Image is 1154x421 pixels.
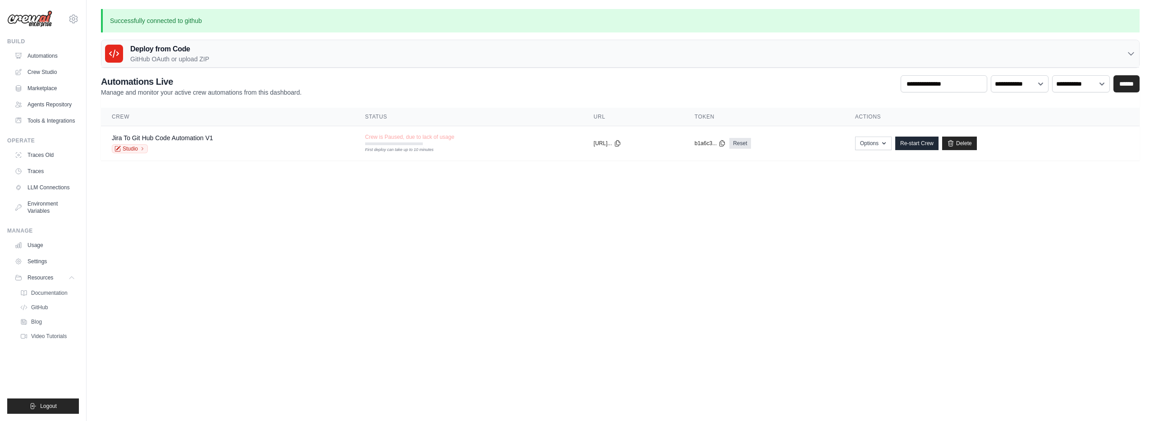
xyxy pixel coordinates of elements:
a: Usage [11,238,79,252]
button: b1a6c3... [695,140,726,147]
div: First deploy can take up to 10 minutes [365,147,423,153]
button: Resources [11,270,79,285]
a: Re-start Crew [895,137,939,150]
span: Documentation [31,289,68,297]
a: Traces [11,164,79,178]
a: Blog [16,316,79,328]
a: Marketplace [11,81,79,96]
th: Status [354,108,583,126]
a: Agents Repository [11,97,79,112]
p: Successfully connected to github [101,9,1140,32]
a: Studio [112,144,148,153]
a: Crew Studio [11,65,79,79]
span: GitHub [31,304,48,311]
a: Delete [942,137,977,150]
span: Video Tutorials [31,333,67,340]
div: Build [7,38,79,45]
p: GitHub OAuth or upload ZIP [130,55,209,64]
button: Logout [7,398,79,414]
th: URL [583,108,684,126]
a: Environment Variables [11,197,79,218]
a: GitHub [16,301,79,314]
a: Settings [11,254,79,269]
th: Actions [844,108,1140,126]
iframe: Chat Widget [952,59,1154,421]
h3: Deploy from Code [130,44,209,55]
span: Resources [27,274,53,281]
span: Logout [40,403,57,410]
span: Blog [31,318,42,325]
a: Tools & Integrations [11,114,79,128]
a: LLM Connections [11,180,79,195]
a: Video Tutorials [16,330,79,343]
h2: Automations Live [101,75,302,88]
p: Manage and monitor your active crew automations from this dashboard. [101,88,302,97]
div: Manage [7,227,79,234]
a: Documentation [16,287,79,299]
button: Options [855,137,892,150]
div: Operate [7,137,79,144]
a: Reset [729,138,751,149]
a: Jira To Git Hub Code Automation V1 [112,134,213,142]
th: Token [684,108,844,126]
a: Traces Old [11,148,79,162]
span: Crew is Paused, due to lack of usage [365,133,454,141]
a: Automations [11,49,79,63]
th: Crew [101,108,354,126]
img: Logo [7,10,52,27]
